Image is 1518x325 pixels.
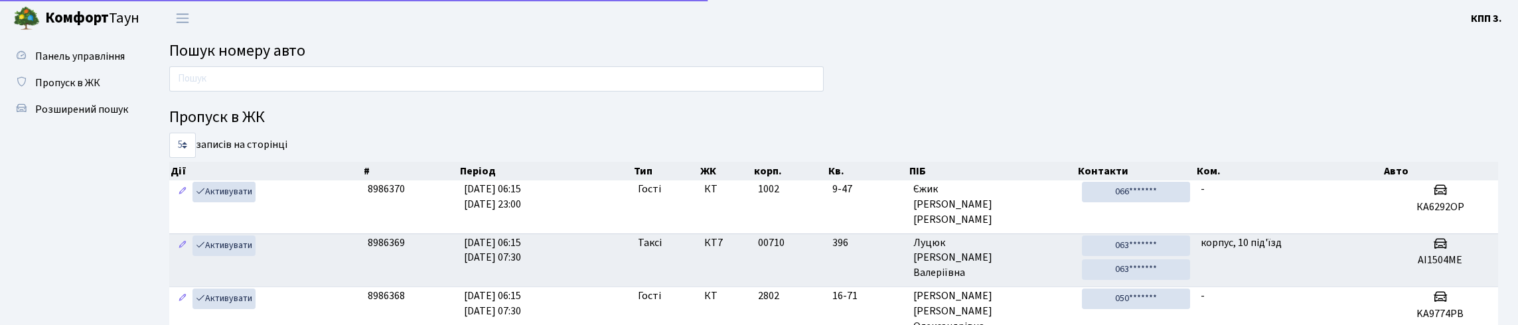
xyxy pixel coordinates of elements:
[633,162,699,180] th: Тип
[913,235,1071,281] span: Луцюк [PERSON_NAME] Валеріївна
[832,182,903,197] span: 9-47
[913,182,1071,227] span: Єжик [PERSON_NAME] [PERSON_NAME]
[1387,201,1493,214] h5: КА6292ОР
[192,289,256,309] a: Активувати
[832,289,903,304] span: 16-71
[7,96,139,123] a: Розширений пошук
[368,182,405,196] span: 8986370
[638,182,661,197] span: Гості
[459,162,633,180] th: Період
[169,39,305,62] span: Пошук номеру авто
[464,182,521,212] span: [DATE] 06:15 [DATE] 23:00
[7,43,139,70] a: Панель управління
[169,133,196,158] select: записів на сторінці
[1201,289,1205,303] span: -
[908,162,1077,180] th: ПІБ
[35,76,100,90] span: Пропуск в ЖК
[175,289,190,309] a: Редагувати
[1195,162,1383,180] th: Ком.
[169,133,287,158] label: записів на сторінці
[464,289,521,318] span: [DATE] 06:15 [DATE] 07:30
[1201,235,1282,250] span: корпус, 10 під'їзд
[704,182,748,197] span: КТ
[1077,162,1195,180] th: Контакти
[362,162,459,180] th: #
[169,108,1498,127] h4: Пропуск в ЖК
[169,66,824,92] input: Пошук
[45,7,109,29] b: Комфорт
[1383,162,1499,180] th: Авто
[758,182,779,196] span: 1002
[35,102,128,117] span: Розширений пошук
[35,49,125,64] span: Панель управління
[753,162,826,180] th: корп.
[699,162,753,180] th: ЖК
[13,5,40,32] img: logo.png
[1471,11,1502,27] a: КПП 3.
[169,162,362,180] th: Дії
[704,289,748,304] span: КТ
[1201,182,1205,196] span: -
[368,235,405,250] span: 8986369
[1471,11,1502,26] b: КПП 3.
[704,235,748,251] span: КТ7
[758,289,779,303] span: 2802
[7,70,139,96] a: Пропуск в ЖК
[192,182,256,202] a: Активувати
[166,7,199,29] button: Переключити навігацію
[368,289,405,303] span: 8986368
[638,235,662,251] span: Таксі
[1387,254,1493,267] h5: AI1504MЕ
[175,235,190,256] a: Редагувати
[832,235,903,251] span: 396
[45,7,139,30] span: Таун
[638,289,661,304] span: Гості
[758,235,785,250] span: 00710
[1387,308,1493,320] h5: KA9774PB
[464,235,521,265] span: [DATE] 06:15 [DATE] 07:30
[175,182,190,202] a: Редагувати
[192,235,256,256] a: Активувати
[827,162,908,180] th: Кв.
